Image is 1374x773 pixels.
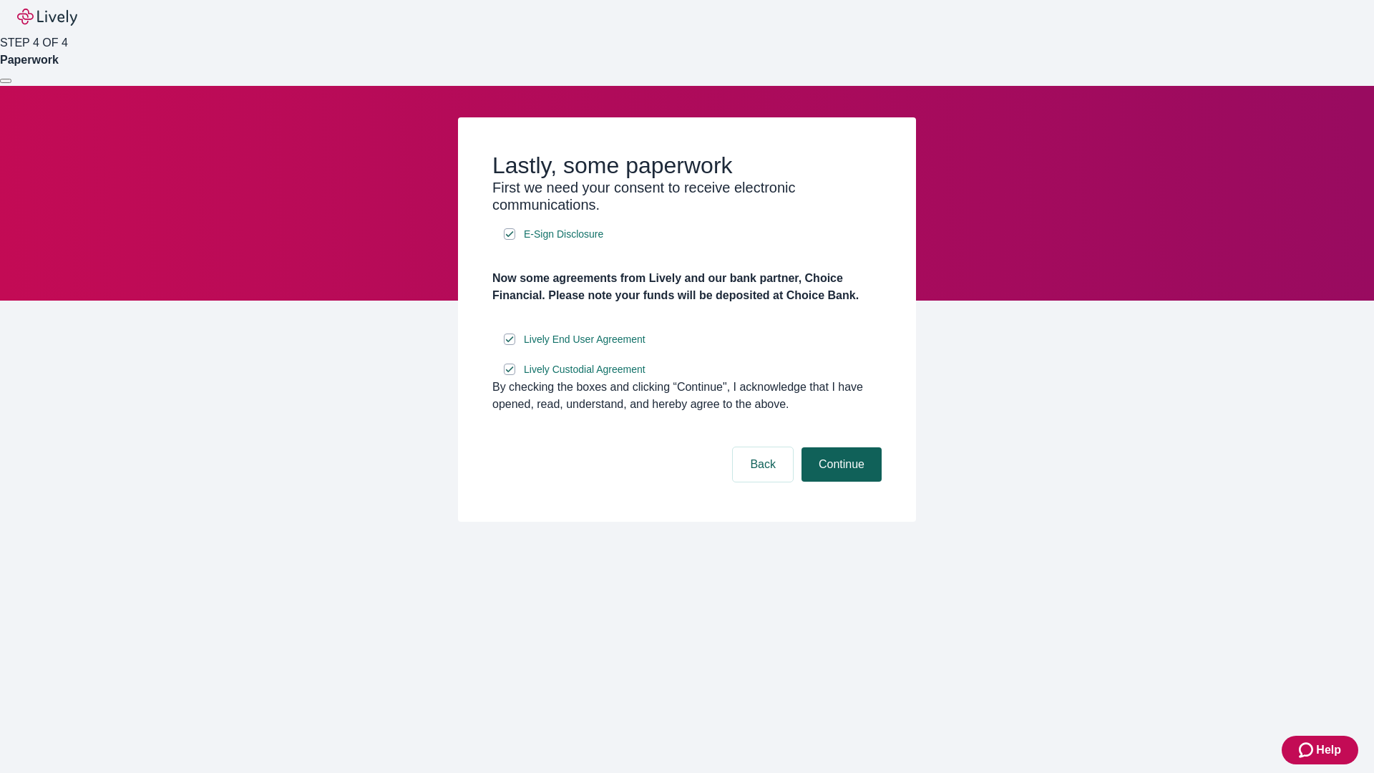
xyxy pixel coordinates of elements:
h2: Lastly, some paperwork [492,152,882,179]
a: e-sign disclosure document [521,225,606,243]
button: Back [733,447,793,482]
h4: Now some agreements from Lively and our bank partner, Choice Financial. Please note your funds wi... [492,270,882,304]
div: By checking the boxes and clicking “Continue", I acknowledge that I have opened, read, understand... [492,379,882,413]
span: Help [1316,742,1341,759]
img: Lively [17,9,77,26]
button: Continue [801,447,882,482]
svg: Zendesk support icon [1299,742,1316,759]
button: Zendesk support iconHelp [1282,736,1358,764]
a: e-sign disclosure document [521,331,648,349]
h3: First we need your consent to receive electronic communications. [492,179,882,213]
span: E-Sign Disclosure [524,227,603,242]
span: Lively End User Agreement [524,332,645,347]
span: Lively Custodial Agreement [524,362,645,377]
a: e-sign disclosure document [521,361,648,379]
